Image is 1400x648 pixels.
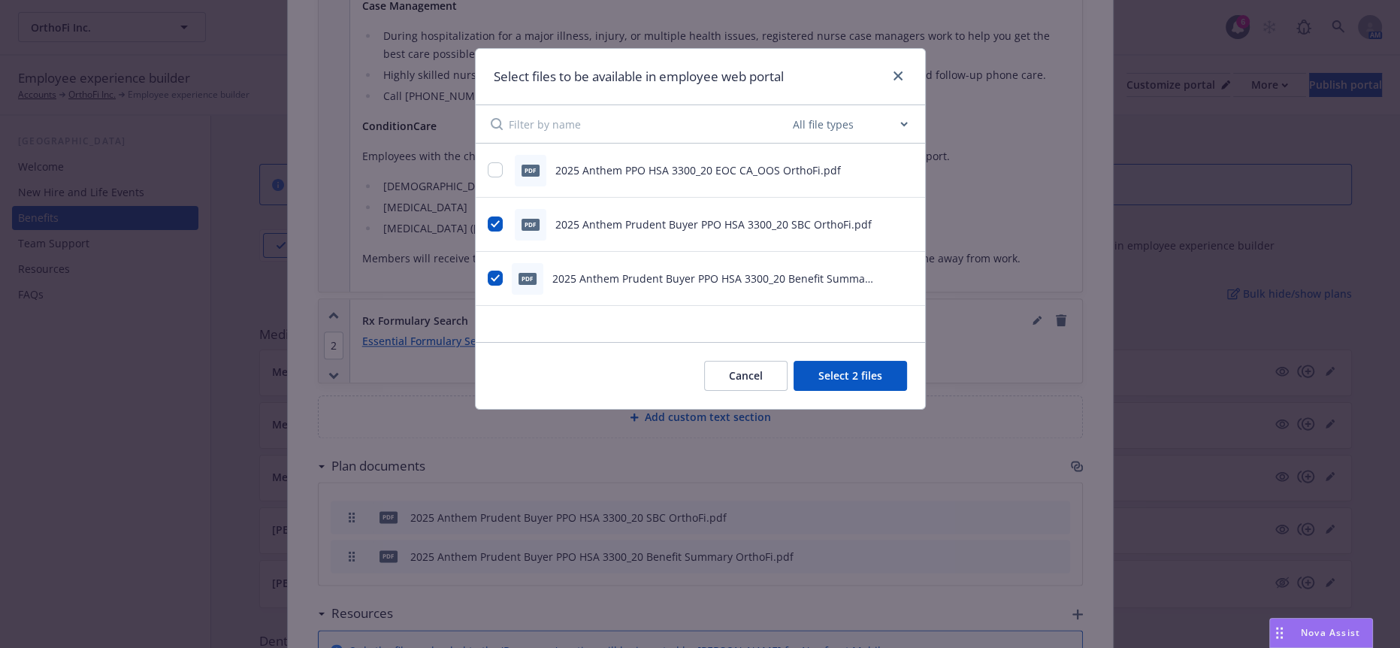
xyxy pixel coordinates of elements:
div: Drag to move [1270,619,1289,647]
span: 2025 Anthem Prudent Buyer PPO HSA 3300_20 SBC OrthoFi.pdf [555,217,872,232]
svg: Search [491,118,503,130]
button: preview file [900,271,913,286]
button: download file [875,217,887,232]
button: download file [875,162,887,178]
span: pdf [522,165,540,176]
span: pdf [522,219,540,230]
input: Filter by name [509,105,790,143]
span: Nova Assist [1301,626,1360,639]
button: Nova Assist [1269,618,1373,648]
button: preview file [900,217,913,232]
button: download file [875,271,887,286]
h1: Select files to be available in employee web portal [494,67,784,86]
button: preview file [900,162,913,178]
a: close [889,67,907,85]
button: Cancel [704,361,788,391]
button: Select 2 files [794,361,907,391]
span: pdf [519,273,537,284]
span: 2025 Anthem Prudent Buyer PPO HSA 3300_20 Benefit Summary OrthoFi.pdf [552,271,875,301]
span: 2025 Anthem PPO HSA 3300_20 EOC CA_OOS OrthoFi.pdf [555,163,841,177]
